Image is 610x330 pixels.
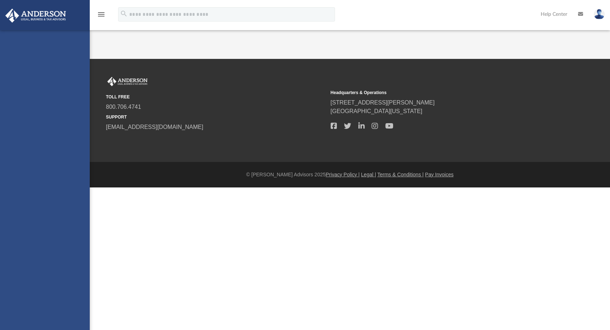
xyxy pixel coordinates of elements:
[106,94,326,100] small: TOLL FREE
[106,114,326,120] small: SUPPORT
[594,9,605,19] img: User Pic
[97,10,106,19] i: menu
[106,77,149,86] img: Anderson Advisors Platinum Portal
[331,99,435,106] a: [STREET_ADDRESS][PERSON_NAME]
[90,171,610,178] div: © [PERSON_NAME] Advisors 2025
[326,172,360,177] a: Privacy Policy |
[106,124,203,130] a: [EMAIL_ADDRESS][DOMAIN_NAME]
[3,9,68,23] img: Anderson Advisors Platinum Portal
[331,89,550,96] small: Headquarters & Operations
[361,172,376,177] a: Legal |
[97,14,106,19] a: menu
[425,172,453,177] a: Pay Invoices
[106,104,141,110] a: 800.706.4741
[120,10,128,18] i: search
[331,108,423,114] a: [GEOGRAPHIC_DATA][US_STATE]
[377,172,424,177] a: Terms & Conditions |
